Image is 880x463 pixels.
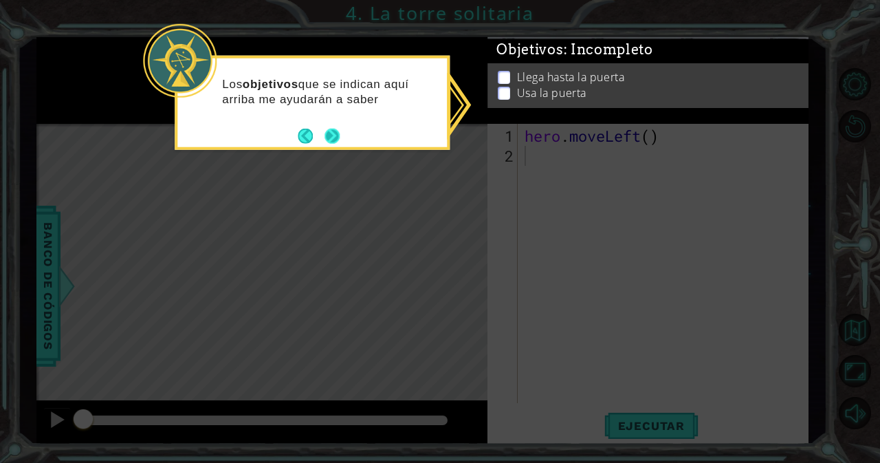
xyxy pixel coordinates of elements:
button: Next [324,128,340,143]
p: Usa la puerta [517,87,586,103]
p: Llega hasta la puerta [517,72,625,87]
p: Los que se indican aquí arriba me ayudarán a saber [222,76,437,107]
strong: objetivos [243,77,298,90]
button: Back [298,128,324,143]
span: : Incompleto [564,43,653,60]
span: Objetivos [496,43,653,61]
